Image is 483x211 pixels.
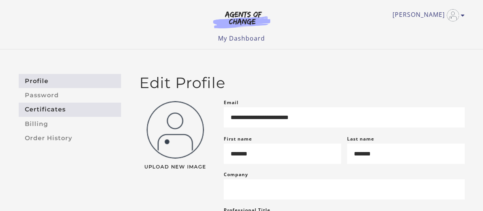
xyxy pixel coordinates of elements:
a: Billing [19,117,121,131]
label: Company [224,170,248,179]
label: Email [224,98,239,107]
a: My Dashboard [218,34,265,43]
a: Order History [19,131,121,145]
a: Profile [19,74,121,88]
a: Toggle menu [393,9,461,21]
span: Upload New Image [139,165,212,170]
a: Password [19,88,121,102]
a: Certificates [19,103,121,117]
img: Agents of Change Logo [205,11,278,28]
h2: Edit Profile [139,74,465,92]
label: Last name [347,136,374,142]
label: First name [224,136,252,142]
